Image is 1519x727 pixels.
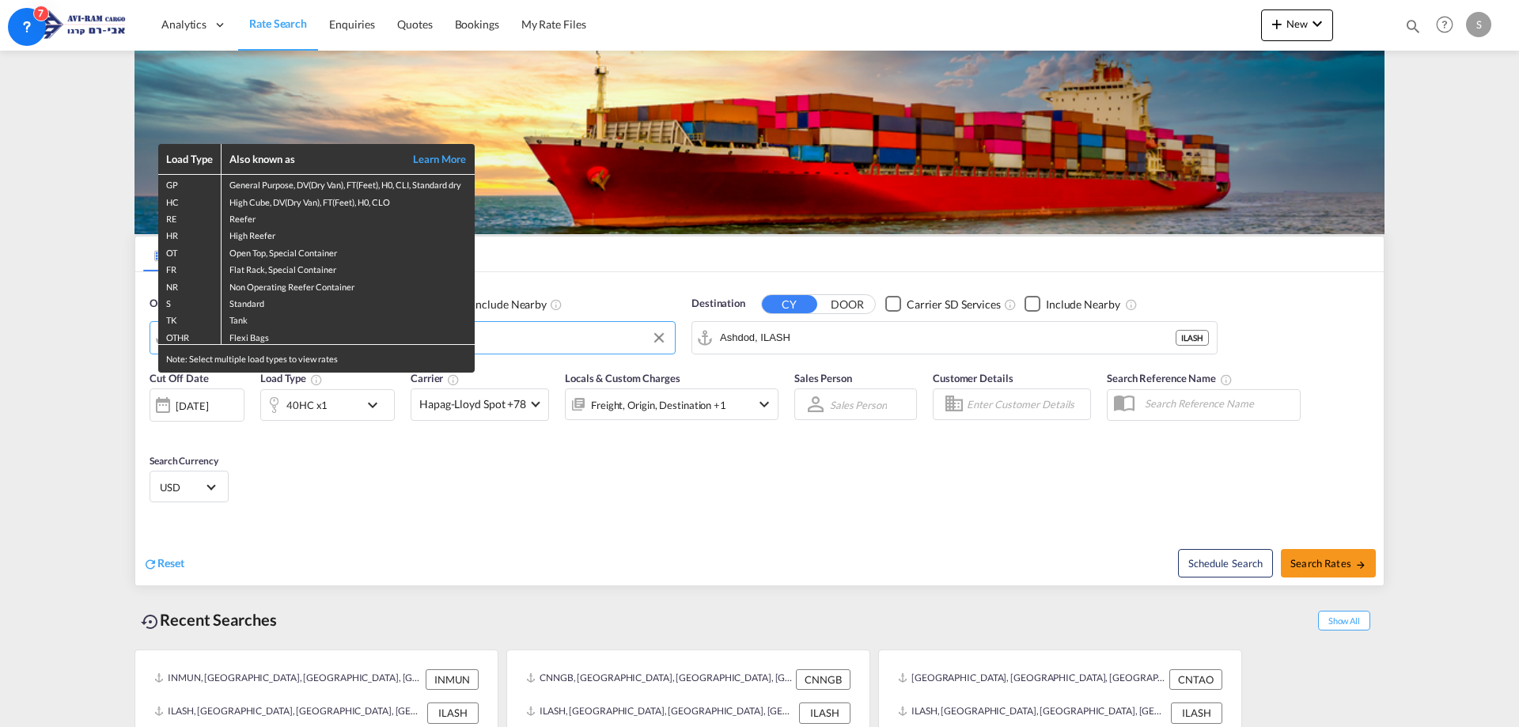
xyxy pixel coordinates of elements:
[222,225,475,242] td: High Reefer
[222,277,475,293] td: Non Operating Reefer Container
[229,152,396,166] div: Also known as
[158,225,222,242] td: HR
[222,243,475,259] td: Open Top, Special Container
[158,345,475,373] div: Note: Select multiple load types to view rates
[158,192,222,209] td: HC
[158,293,222,310] td: S
[158,144,222,175] th: Load Type
[158,277,222,293] td: NR
[222,259,475,276] td: Flat Rack, Special Container
[222,209,475,225] td: Reefer
[222,192,475,209] td: High Cube, DV(Dry Van), FT(Feet), H0, CLO
[158,175,222,192] td: GP
[158,209,222,225] td: RE
[222,328,475,345] td: Flexi Bags
[222,175,475,192] td: General Purpose, DV(Dry Van), FT(Feet), H0, CLI, Standard dry
[222,310,475,327] td: Tank
[158,310,222,327] td: TK
[158,243,222,259] td: OT
[222,293,475,310] td: Standard
[396,152,467,166] a: Learn More
[158,328,222,345] td: OTHR
[158,259,222,276] td: FR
